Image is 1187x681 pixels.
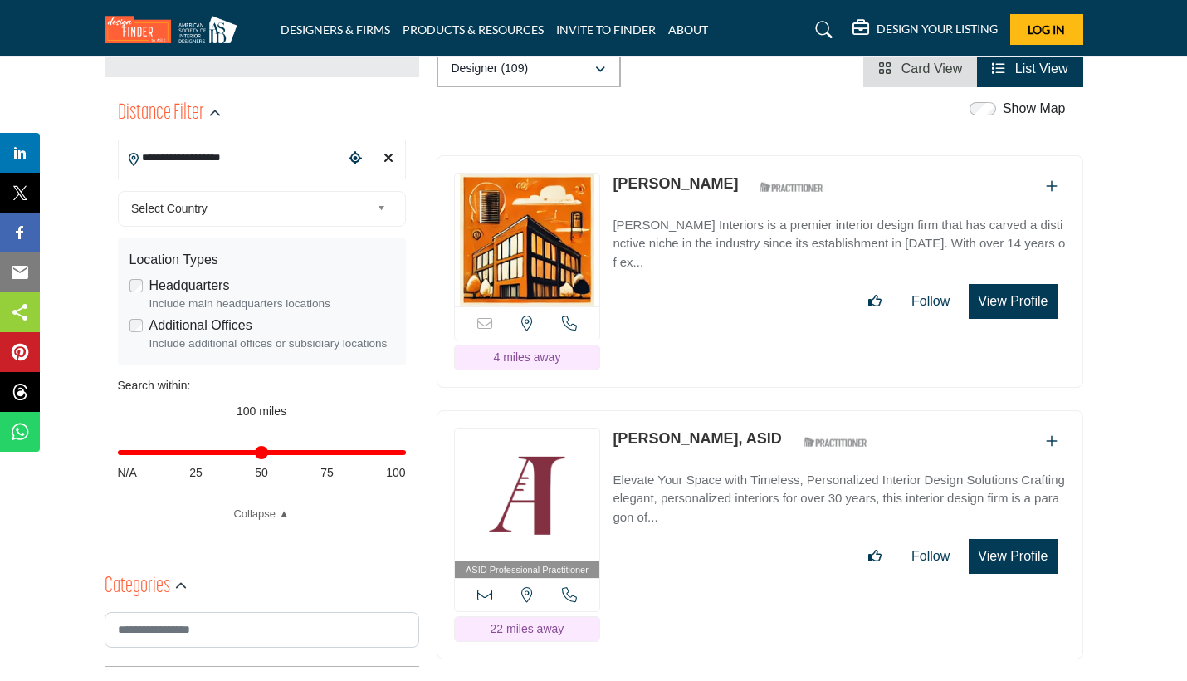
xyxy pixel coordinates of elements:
[386,464,405,482] span: 100
[149,296,394,312] div: Include main headquarters locations
[281,22,390,37] a: DESIGNERS & FIRMS
[149,276,230,296] label: Headquarters
[131,198,370,218] span: Select Country
[863,51,977,87] li: Card View
[857,540,892,573] button: Like listing
[118,99,204,129] h2: Distance Filter
[118,377,406,394] div: Search within:
[466,563,589,577] span: ASID Professional Practitioner
[798,432,872,453] img: ASID Qualified Practitioners Badge Icon
[1010,14,1083,45] button: Log In
[189,464,203,482] span: 25
[403,22,544,37] a: PRODUCTS & RESOURCES
[992,61,1067,76] a: View List
[901,61,963,76] span: Card View
[105,612,419,648] input: Search Category
[119,142,343,174] input: Search Location
[237,404,286,418] span: 100 miles
[455,429,600,579] a: ASID Professional Practitioner
[455,174,600,306] img: Elizabeth Paschal
[852,20,998,40] div: DESIGN YOUR LISTING
[754,177,828,198] img: ASID Qualified Practitioners Badge Icon
[969,284,1057,319] button: View Profile
[1003,99,1066,119] label: Show Map
[320,464,334,482] span: 75
[613,430,781,447] a: [PERSON_NAME], ASID
[343,141,368,177] div: Choose your current location
[1046,434,1058,448] a: Add To List
[1015,61,1068,76] span: List View
[613,471,1065,527] p: Elevate Your Space with Timeless, Personalized Interior Design Solutions Crafting elegant, person...
[556,22,656,37] a: INVITE TO FINDER
[1046,179,1058,194] a: Add To List
[613,428,781,450] p: Amy Jeffries, ASID
[452,61,529,77] p: Designer (109)
[878,61,962,76] a: View Card
[901,540,960,573] button: Follow
[105,572,170,602] h2: Categories
[493,350,560,364] span: 4 miles away
[118,464,137,482] span: N/A
[613,206,1065,272] a: [PERSON_NAME] Interiors is a premier interior design firm that has carved a distinctive niche in ...
[437,51,621,87] button: Designer (109)
[255,464,268,482] span: 50
[149,336,394,352] div: Include additional offices or subsidiary locations
[455,429,600,561] img: Amy Jeffries, ASID
[877,22,998,37] h5: DESIGN YOUR LISTING
[799,17,843,43] a: Search
[613,175,738,192] a: [PERSON_NAME]
[129,250,394,270] div: Location Types
[376,141,401,177] div: Clear search location
[1028,22,1065,37] span: Log In
[118,506,406,522] a: Collapse ▲
[613,173,738,195] p: Elizabeth Paschal
[668,22,708,37] a: ABOUT
[613,461,1065,527] a: Elevate Your Space with Timeless, Personalized Interior Design Solutions Crafting elegant, person...
[105,16,246,43] img: Site Logo
[977,51,1082,87] li: List View
[613,216,1065,272] p: [PERSON_NAME] Interiors is a premier interior design firm that has carved a distinctive niche in ...
[149,316,252,336] label: Additional Offices
[491,622,564,635] span: 22 miles away
[969,539,1057,574] button: View Profile
[857,285,892,318] button: Like listing
[901,285,960,318] button: Follow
